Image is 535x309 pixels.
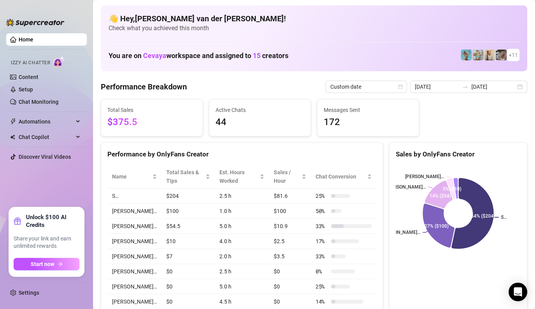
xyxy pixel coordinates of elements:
strong: Unlock $100 AI Credits [26,213,79,229]
td: $54.5 [162,219,215,234]
span: Sales / Hour [274,168,300,185]
span: Chat Conversion [316,172,366,181]
a: Chat Monitoring [19,99,59,105]
td: [PERSON_NAME]… [107,264,162,279]
td: 2.5 h [215,189,269,204]
td: $204 [162,189,215,204]
span: Check what you achieved this month [109,24,519,33]
td: [PERSON_NAME]… [107,204,162,219]
img: Olivia [473,50,483,60]
td: 2.0 h [215,249,269,264]
th: Chat Conversion [311,165,376,189]
span: thunderbolt [10,118,16,125]
img: Dominis [461,50,472,60]
td: $0 [162,264,215,279]
td: [PERSON_NAME]… [107,279,162,294]
span: Chat Copilot [19,131,74,143]
a: Settings [19,290,39,296]
td: $0 [269,264,311,279]
span: 25 % [316,192,328,200]
div: Open Intercom Messenger [509,283,527,301]
span: Izzy AI Chatter [11,59,50,67]
span: Name [112,172,151,181]
a: Setup [19,86,33,93]
td: $0 [269,279,311,294]
td: [PERSON_NAME]… [107,219,162,234]
td: 2.5 h [215,264,269,279]
a: Discover Viral Videos [19,154,71,160]
img: AI Chatter [53,56,65,67]
text: [PERSON_NAME]… [405,174,444,179]
td: 1.0 h [215,204,269,219]
img: Natalia [496,50,507,60]
td: $3.5 [269,249,311,264]
a: Home [19,36,33,43]
span: 15 [253,51,261,60]
span: calendar [398,84,403,89]
td: $0 [162,279,215,294]
span: Total Sales [107,106,196,114]
span: 14 % [316,297,328,306]
img: Megan [484,50,495,60]
td: $100 [162,204,215,219]
img: Chat Copilot [10,134,15,140]
span: Automations [19,115,74,128]
span: to [462,84,468,90]
span: arrow-right [57,261,63,267]
th: Sales / Hour [269,165,311,189]
span: 0 % [316,267,328,276]
span: 25 % [316,282,328,291]
span: 50 % [316,207,328,215]
td: 5.0 h [215,219,269,234]
h4: 👋 Hey, [PERSON_NAME] van der [PERSON_NAME] ! [109,13,519,24]
span: 33 % [316,252,328,261]
td: 4.0 h [215,234,269,249]
span: Custom date [330,81,402,93]
th: Name [107,165,162,189]
img: logo-BBDzfeDw.svg [6,19,64,26]
div: Sales by OnlyFans Creator [396,149,521,160]
text: S… [501,215,507,220]
div: Performance by OnlyFans Creator [107,149,376,160]
span: 33 % [316,222,328,230]
span: $375.5 [107,115,196,130]
span: Total Sales & Tips [166,168,204,185]
text: [PERSON_NAME]… [387,184,426,190]
span: 17 % [316,237,328,245]
td: $81.6 [269,189,311,204]
td: $2.5 [269,234,311,249]
text: [PERSON_NAME]… [381,230,420,235]
span: 172 [324,115,412,130]
span: + 11 [509,51,518,59]
span: Cevaya [143,51,166,60]
span: gift [14,217,21,225]
span: Start now [31,261,54,267]
span: Messages Sent [324,106,412,114]
td: [PERSON_NAME]… [107,249,162,264]
td: $10.9 [269,219,311,234]
input: End date [471,82,516,91]
td: S… [107,189,162,204]
a: Content [19,74,38,80]
td: $100 [269,204,311,219]
span: 44 [216,115,304,130]
td: [PERSON_NAME]… [107,234,162,249]
span: swap-right [462,84,468,90]
h1: You are on workspace and assigned to creators [109,51,288,60]
span: Active Chats [216,106,304,114]
h4: Performance Breakdown [101,81,187,92]
td: $10 [162,234,215,249]
td: 5.0 h [215,279,269,294]
td: $7 [162,249,215,264]
th: Total Sales & Tips [162,165,215,189]
button: Start nowarrow-right [14,258,79,270]
input: Start date [415,82,459,91]
span: Share your link and earn unlimited rewards [14,235,79,250]
div: Est. Hours Worked [219,168,258,185]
